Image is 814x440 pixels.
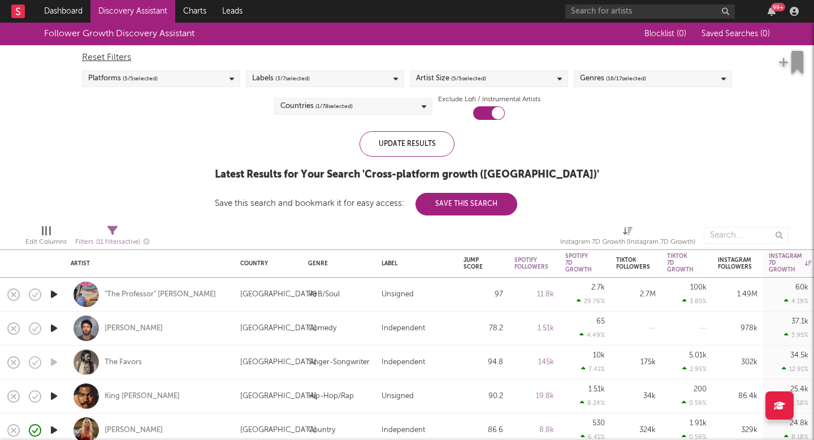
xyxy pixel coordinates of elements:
div: Instagram Followers [718,257,752,270]
span: ( 3 / 7 selected) [275,72,310,85]
span: ( 16 / 17 selected) [606,72,646,85]
div: 8.8k [514,424,554,437]
div: 41.58 % [781,399,808,407]
div: 34k [616,390,656,403]
div: Save this search and bookmark it for easy access: [215,199,517,208]
div: 200 [694,386,707,393]
div: 3.85 % [682,297,707,305]
div: Tiktok Followers [616,257,650,270]
div: Independent [382,424,425,437]
div: Jump Score [464,257,486,270]
a: King [PERSON_NAME] [105,391,180,402]
div: Countries [280,100,353,113]
div: 530 [592,420,605,427]
span: ( 1 / 78 selected) [315,100,353,113]
button: Save This Search [415,193,517,215]
div: Instagram 7D Growth [769,253,811,273]
div: 86.4k [718,390,757,403]
div: 1.51k [588,386,605,393]
div: Spotify 7D Growth [565,253,592,273]
div: Follower Growth Discovery Assistant [44,27,194,41]
div: Filters [75,235,150,249]
div: Artist [71,260,223,267]
div: Country [240,260,291,267]
div: 12.91 % [782,365,808,373]
a: "The Professor" [PERSON_NAME] [105,290,216,300]
label: Exclude Lofi / Instrumental Artists [438,93,540,106]
div: 94.8 [464,356,503,369]
a: [PERSON_NAME] [105,425,163,435]
div: Latest Results for Your Search ' Cross-platform growth ([GEOGRAPHIC_DATA]) ' [215,168,599,182]
div: 5.01k [689,352,707,359]
div: 302k [718,356,757,369]
div: 99 + [771,3,785,11]
div: 1.49M [718,288,757,301]
div: Country [308,424,335,437]
div: Unsigned [382,390,414,403]
div: 11.8k [514,288,554,301]
span: ( 5 / 5 selected) [451,72,486,85]
div: Reset Filters [82,51,732,64]
div: [GEOGRAPHIC_DATA] [240,322,317,335]
button: Saved Searches (0) [698,29,770,38]
div: 0.59 % [682,399,707,407]
div: Filters(11 filters active) [75,221,150,254]
div: Instagram 7D Growth (Instagram 7D Growth) [560,235,695,249]
div: Unsigned [382,288,414,301]
div: 25.4k [790,386,808,393]
div: 3.95 % [784,331,808,339]
div: 19.8k [514,390,554,403]
div: 329k [718,424,757,437]
div: 4.19 % [784,297,808,305]
button: 99+ [768,7,776,16]
span: ( 11 filters active) [96,239,140,245]
span: ( 5 / 5 selected) [123,72,158,85]
div: Independent [382,356,425,369]
div: Edit Columns [25,235,67,249]
div: Singer-Songwriter [308,356,370,369]
div: Platforms [88,72,158,85]
div: 1.91k [690,420,707,427]
div: 97 [464,288,503,301]
div: 86.6 [464,424,503,437]
div: 324k [616,424,656,437]
div: Genres [580,72,646,85]
div: Edit Columns [25,221,67,254]
div: 65 [596,318,605,325]
div: R&B/Soul [308,288,340,301]
div: 24.8k [790,420,808,427]
div: [GEOGRAPHIC_DATA] [240,390,317,403]
div: 175k [616,356,656,369]
div: 2.7M [616,288,656,301]
div: Tiktok 7D Growth [667,253,694,273]
div: [GEOGRAPHIC_DATA] [240,356,317,369]
div: 4.49 % [579,331,605,339]
div: [GEOGRAPHIC_DATA] [240,288,317,301]
div: Genre [308,260,365,267]
div: 100k [690,284,707,291]
div: [GEOGRAPHIC_DATA] [240,424,317,437]
div: 8.24 % [580,399,605,407]
div: 1.51k [514,322,554,335]
a: [PERSON_NAME] [105,323,163,334]
div: Comedy [308,322,336,335]
div: 2.7k [591,284,605,291]
div: Update Results [360,131,454,157]
div: Label [382,260,447,267]
div: 34.5k [790,352,808,359]
div: Hip-Hop/Rap [308,390,354,403]
span: Saved Searches [702,30,770,38]
div: 2.95 % [682,365,707,373]
div: 29.76 % [577,297,605,305]
div: 78.2 [464,322,503,335]
span: ( 0 ) [760,30,770,38]
a: The Favors [105,357,142,368]
div: Independent [382,322,425,335]
div: 60k [795,284,808,291]
span: Blocklist [644,30,686,38]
